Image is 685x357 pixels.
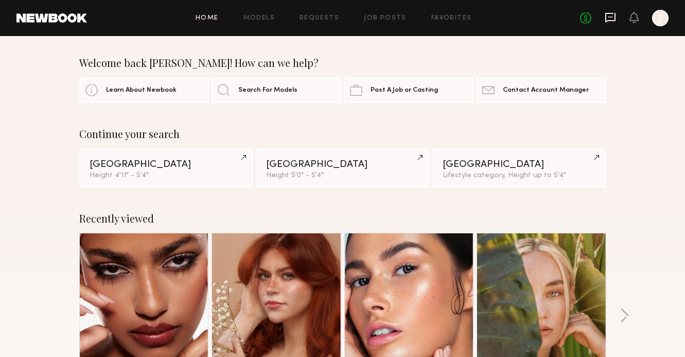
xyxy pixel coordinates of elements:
div: [GEOGRAPHIC_DATA] [443,160,595,169]
a: [GEOGRAPHIC_DATA]Lifestyle category, Height up to 5'4" [432,148,606,188]
div: Welcome back [PERSON_NAME]! How can we help? [79,57,606,69]
a: Models [243,15,275,22]
span: Learn About Newbook [106,87,177,94]
div: Continue your search [79,128,606,140]
a: Learn About Newbook [79,77,209,103]
a: J [652,10,669,26]
div: [GEOGRAPHIC_DATA] [90,160,242,169]
a: Contact Account Manager [476,77,606,103]
a: [GEOGRAPHIC_DATA]Height 4'11" - 5'4" [79,148,253,188]
span: Post A Job or Casting [371,87,438,94]
a: Job Posts [364,15,407,22]
a: Favorites [431,15,472,22]
div: Height 5'0" - 5'4" [266,172,419,179]
span: Search For Models [238,87,297,94]
a: [GEOGRAPHIC_DATA]Height 5'0" - 5'4" [256,148,429,188]
div: Lifestyle category, Height up to 5'4" [443,172,595,179]
a: Search For Models [212,77,341,103]
a: Requests [300,15,339,22]
a: Home [196,15,219,22]
div: [GEOGRAPHIC_DATA] [266,160,419,169]
div: Recently viewed [79,212,606,225]
span: Contact Account Manager [503,87,589,94]
div: Height 4'11" - 5'4" [90,172,242,179]
a: Post A Job or Casting [344,77,473,103]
